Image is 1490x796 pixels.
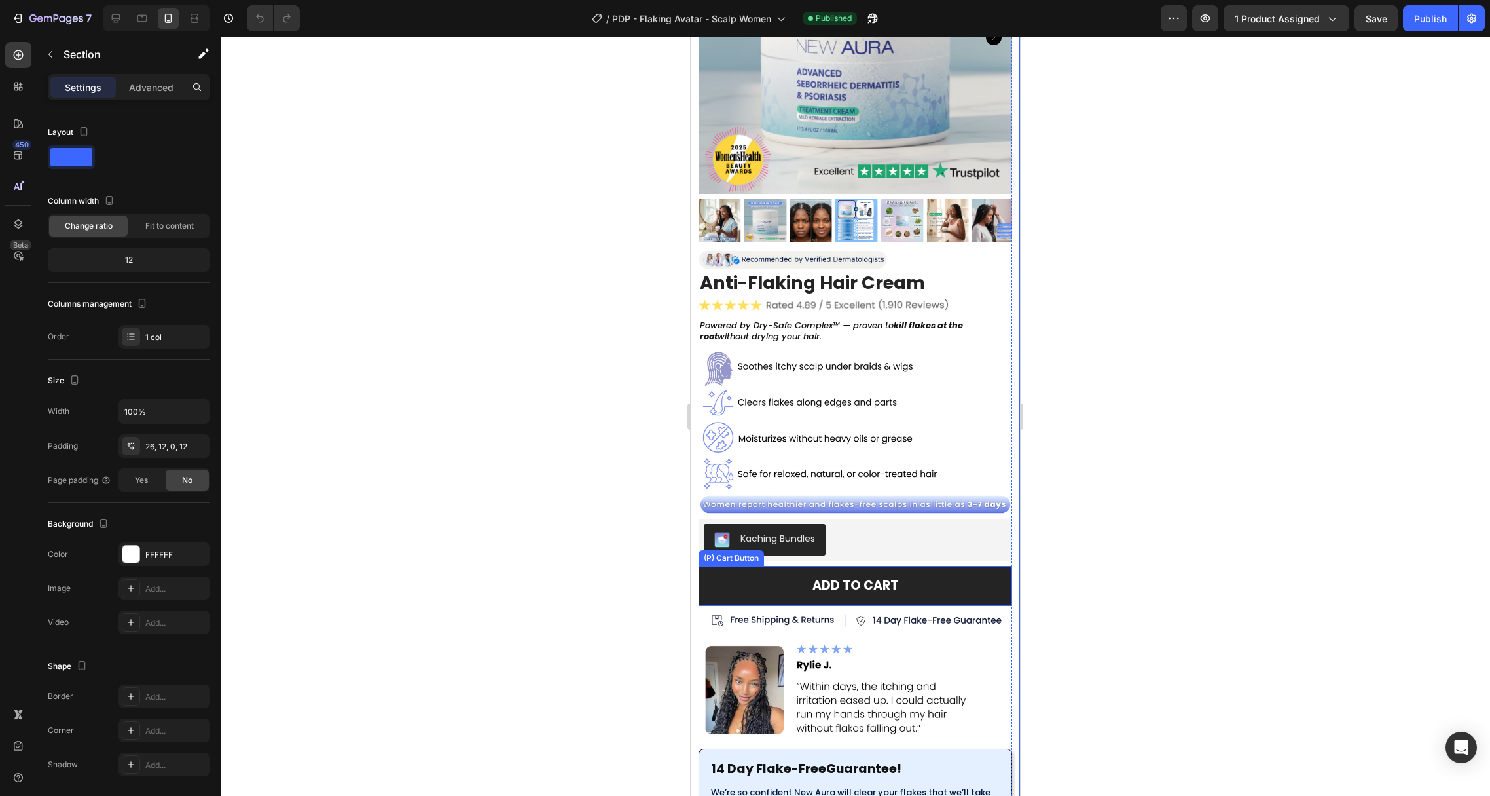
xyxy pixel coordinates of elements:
[50,495,124,509] div: Kaching Bundles
[65,220,113,232] span: Change ratio
[65,81,101,94] p: Settings
[8,235,321,258] h2: Anti-Flaking Hair Cream
[145,583,207,595] div: Add...
[182,474,192,486] span: No
[8,529,321,569] button: ADD TO CART
[12,140,31,150] div: 450
[48,658,90,675] div: Shape
[8,312,290,453] img: gempages_562294279301497736-39cf2c05-0f30-40c5-8384-d88a631f387d.png
[691,37,1020,796] iframe: To enrich screen reader interactions, please activate Accessibility in Grammarly extension settings
[48,691,73,702] div: Border
[606,12,609,26] span: /
[24,495,39,511] img: KachingBundles.png
[1354,5,1398,31] button: Save
[145,549,207,561] div: FFFFFF
[119,400,209,423] input: Auto
[1235,12,1320,26] span: 1 product assigned
[247,5,300,31] div: Undo/Redo
[48,474,111,486] div: Page padding
[50,251,208,269] div: 12
[136,723,211,741] strong: Guarantee!
[129,81,173,94] p: Advanced
[48,331,69,343] div: Order
[48,759,78,770] div: Shadow
[64,47,171,62] p: Section
[13,487,135,519] button: Kaching Bundles
[86,10,92,26] p: 7
[8,261,259,276] img: gempages_562294279301497736-b1fdc06e-a0a0-4d85-95d0-9dfd9af12ec8.png
[135,474,148,486] span: Yes
[10,516,71,527] div: (P) Cart Button
[145,220,194,232] span: Fit to content
[48,548,68,560] div: Color
[5,5,98,31] button: 7
[8,602,290,705] img: gempages_562294279301497736-2bc62598-0256-49c6-869f-140db7bc8121.png
[10,240,31,250] div: Beta
[1445,732,1477,763] div: Open Intercom Messenger
[48,372,82,390] div: Size
[816,12,852,24] span: Published
[145,691,207,703] div: Add...
[145,725,207,737] div: Add...
[145,759,207,771] div: Add...
[1224,5,1349,31] button: 1 product assigned
[48,582,71,594] div: Image
[122,540,208,559] div: ADD TO CART
[145,332,207,343] div: 1 col
[48,406,69,417] div: Width
[48,124,92,142] div: Layout
[8,282,321,307] h2: To enrich screen reader interactions, please activate Accessibility in Grammarly extension settings
[1403,5,1458,31] button: Publish
[8,459,321,478] img: gempages_562294279301497736-c1a291f2-8b39-48d1-bf5e-dd816a99c75a.png
[48,440,78,452] div: Padding
[145,617,207,629] div: Add...
[8,573,321,594] img: gempages_562294279301497736-1444a995-b9ee-43d6-8da1-55efa46dc24f.png
[8,214,196,232] img: gempages_562294279301497736-3e8dc71a-7d2e-435c-ba54-1398c5656dc6.png
[48,516,111,533] div: Background
[48,616,69,628] div: Video
[1414,12,1447,26] div: Publish
[145,441,207,453] div: 26, 12, 0, 12
[19,723,310,742] h2: 14 Day Flake-Free
[48,193,117,210] div: Column width
[9,284,320,306] p: Powered by Dry-Safe Complex™ — proven to without drying your hair.
[48,725,74,736] div: Corner
[612,12,771,26] span: PDP - Flaking Avatar - Scalp Women
[48,295,150,313] div: Columns management
[9,282,272,306] strong: kill flakes at the root
[1366,13,1387,24] span: Save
